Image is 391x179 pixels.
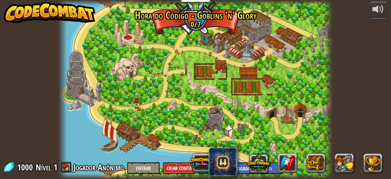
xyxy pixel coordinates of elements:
button: Entrar [127,162,159,174]
button: Criar Conta [163,162,195,174]
button: Ajuste o volume [369,2,387,19]
span: Nível [36,162,51,173]
span: 1 [54,162,57,173]
img: CodeCombat - Learn how to code by playing a game [4,2,95,23]
span: Jogador Anônimo [73,162,124,173]
img: level-banner-unlock.png [134,96,139,105]
span: 1000 [17,162,35,173]
img: portrait.png [135,99,138,102]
